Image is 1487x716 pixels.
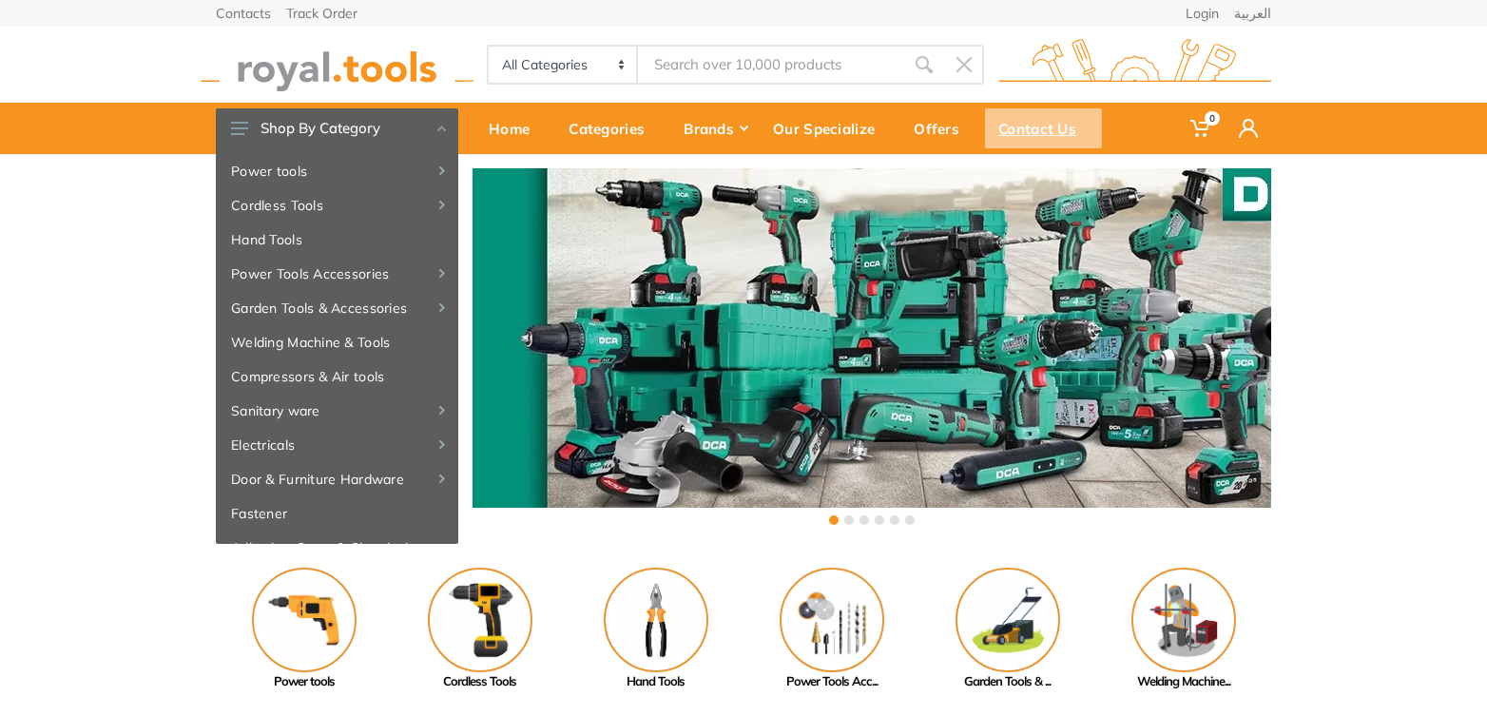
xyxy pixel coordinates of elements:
a: Cordless Tools [216,188,458,223]
div: Our Specialize [760,108,900,148]
a: Power tools [216,568,392,691]
img: Royal - Cordless Tools [428,568,532,672]
a: Contact Us [985,103,1102,154]
div: Brands [670,108,760,148]
a: Track Order [286,7,357,20]
span: 0 [1205,111,1220,126]
a: Sanitary ware [216,394,458,428]
img: royal.tools Logo [998,39,1271,91]
a: Categories [555,103,670,154]
img: Royal - Hand Tools [604,568,708,672]
a: Adhesive, Spray & Chemical [216,531,458,565]
button: Shop By Category [216,108,458,148]
img: royal.tools Logo [201,39,473,91]
a: العربية [1234,7,1271,20]
a: Login [1186,7,1219,20]
a: Our Specialize [760,103,900,154]
a: Contacts [216,7,271,20]
input: Site search [638,45,904,85]
a: Welding Machine & Tools [216,325,458,359]
div: Hand Tools [568,672,743,691]
div: Power tools [216,672,392,691]
a: Garden Tools & ... [919,568,1095,691]
a: 0 [1177,103,1226,154]
img: Royal - Power Tools Accessories [780,568,884,672]
div: Power Tools Acc... [743,672,919,691]
div: Home [475,108,555,148]
select: Category [489,47,638,83]
a: Hand Tools [216,223,458,257]
a: Garden Tools & Accessories [216,291,458,325]
div: Offers [900,108,985,148]
img: Royal - Welding Machine & Tools [1131,568,1236,672]
a: Cordless Tools [392,568,568,691]
img: Royal - Garden Tools & Accessories [956,568,1060,672]
div: Cordless Tools [392,672,568,691]
a: Hand Tools [568,568,743,691]
a: Power Tools Accessories [216,257,458,291]
div: Garden Tools & ... [919,672,1095,691]
a: Power Tools Acc... [743,568,919,691]
a: Compressors & Air tools [216,359,458,394]
a: Home [475,103,555,154]
a: Fastener [216,496,458,531]
div: Categories [555,108,670,148]
a: Welding Machine... [1095,568,1271,691]
a: Door & Furniture Hardware [216,462,458,496]
img: Royal - Power tools [252,568,357,672]
div: Contact Us [985,108,1102,148]
div: Welding Machine... [1095,672,1271,691]
a: Power tools [216,154,458,188]
a: Electricals [216,428,458,462]
a: Offers [900,103,985,154]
